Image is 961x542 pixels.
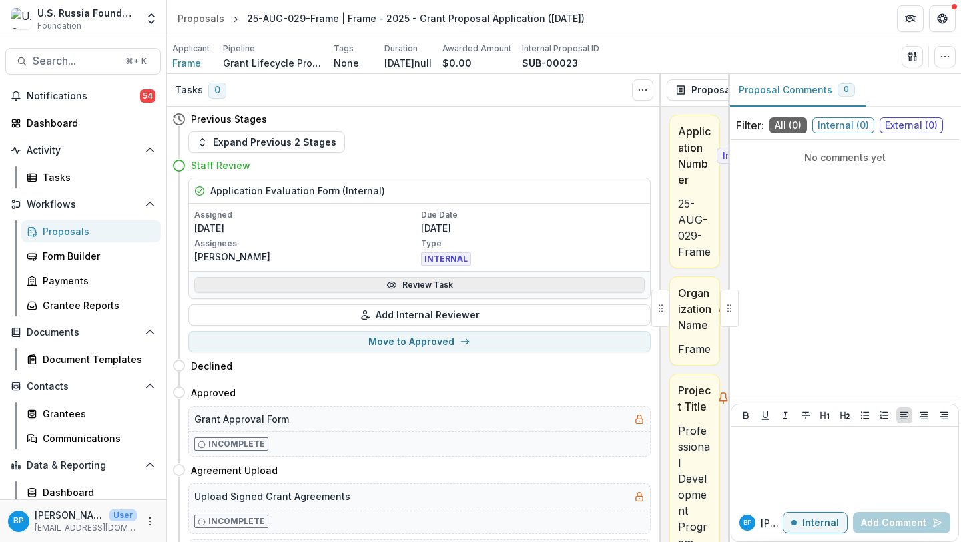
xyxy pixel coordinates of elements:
[5,194,161,215] button: Open Workflows
[43,170,150,184] div: Tasks
[194,412,289,426] h5: Grant Approval Form
[223,43,255,55] p: Pipeline
[188,131,345,153] button: Expand Previous 2 Stages
[43,406,150,421] div: Grantees
[37,20,81,32] span: Foundation
[384,43,418,55] p: Duration
[421,221,645,235] p: [DATE]
[21,427,161,449] a: Communications
[194,489,350,503] h5: Upload Signed Grant Agreements
[678,123,711,188] p: Application Number
[802,517,839,529] p: Internal
[853,512,950,533] button: Add Comment
[761,516,783,530] p: [PERSON_NAME]
[5,376,161,397] button: Open Contacts
[777,407,793,423] button: Italicize
[172,9,230,28] a: Proposals
[37,6,137,20] div: U.S. Russia Foundation
[172,9,590,28] nav: breadcrumb
[21,348,161,370] a: Document Templates
[27,116,150,130] div: Dashboard
[522,56,578,70] p: SUB-00023
[669,115,720,268] a: Application NumberInternal25-AUG-029-Frame
[522,43,599,55] p: Internal Proposal ID
[123,54,149,69] div: ⌘ + K
[21,481,161,503] a: Dashboard
[21,402,161,425] a: Grantees
[191,112,267,126] h4: Previous Stages
[210,184,385,198] h5: Application Evaluation Form (Internal)
[194,250,418,264] p: [PERSON_NAME]
[35,508,104,522] p: [PERSON_NAME]
[916,407,932,423] button: Align Center
[5,140,161,161] button: Open Activity
[21,220,161,242] a: Proposals
[678,382,711,415] p: Project Title
[876,407,892,423] button: Ordered List
[172,56,201,70] a: Frame
[897,5,924,32] button: Partners
[109,509,137,521] p: User
[817,407,833,423] button: Heading 1
[208,438,265,450] p: Incomplete
[421,238,645,250] p: Type
[208,83,226,99] span: 0
[35,522,137,534] p: [EMAIL_ADDRESS][DOMAIN_NAME]
[5,322,161,343] button: Open Documents
[43,431,150,445] div: Communications
[769,117,807,133] span: All ( 0 )
[5,48,161,75] button: Search...
[175,85,203,96] h3: Tasks
[929,5,956,32] button: Get Help
[27,460,139,471] span: Data & Reporting
[27,91,140,102] span: Notifications
[334,43,354,55] p: Tags
[27,381,139,392] span: Contacts
[21,166,161,188] a: Tasks
[194,209,418,221] p: Assigned
[33,55,117,67] span: Search...
[757,407,773,423] button: Underline
[844,85,849,94] span: 0
[194,238,418,250] p: Assignees
[384,56,432,70] p: [DATE]null
[736,117,764,133] p: Filter:
[728,74,866,107] button: Proposal Comments
[880,117,943,133] span: External ( 0 )
[812,117,874,133] span: Internal ( 0 )
[421,209,645,221] p: Due Date
[43,352,150,366] div: Document Templates
[172,43,210,55] p: Applicant
[11,8,32,29] img: U.S. Russia Foundation
[736,150,954,164] p: No comments yet
[743,519,751,526] div: Bennett P
[142,5,161,32] button: Open entity switcher
[43,249,150,263] div: Form Builder
[5,85,161,107] button: Notifications54
[5,112,161,134] a: Dashboard
[191,463,278,477] h4: Agreement Upload
[857,407,873,423] button: Bullet List
[678,196,711,260] p: 25-AUG-029-Frame
[783,512,848,533] button: Internal
[247,11,585,25] div: 25-AUG-029-Frame | Frame - 2025 - Grant Proposal Application ([DATE])
[717,148,765,164] span: Internal
[194,277,645,293] a: Review Task
[43,224,150,238] div: Proposals
[208,515,265,527] p: Incomplete
[678,341,711,357] p: Frame
[667,79,758,101] button: Proposal
[43,485,150,499] div: Dashboard
[27,327,139,338] span: Documents
[140,89,155,103] span: 54
[21,294,161,316] a: Grantee Reports
[936,407,952,423] button: Align Right
[188,304,651,326] button: Add Internal Reviewer
[191,158,250,172] h4: Staff Review
[142,513,158,529] button: More
[21,245,161,267] a: Form Builder
[27,145,139,156] span: Activity
[43,274,150,288] div: Payments
[334,56,359,70] p: None
[421,252,471,266] span: INTERNAL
